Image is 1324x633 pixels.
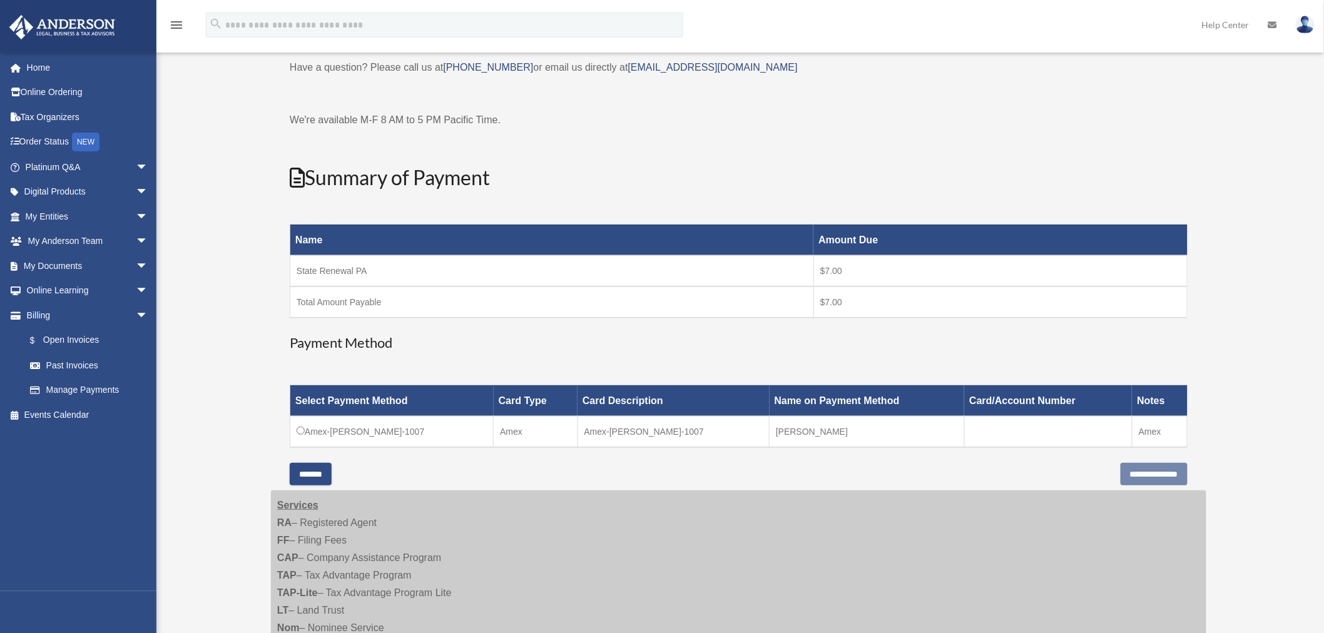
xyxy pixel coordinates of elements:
[290,333,1188,353] h3: Payment Method
[813,286,1187,318] td: $7.00
[628,62,798,73] a: [EMAIL_ADDRESS][DOMAIN_NAME]
[136,229,161,255] span: arrow_drop_down
[277,500,318,510] strong: Services
[136,278,161,304] span: arrow_drop_down
[494,385,578,416] th: Card Type
[169,22,184,33] a: menu
[9,104,167,129] a: Tax Organizers
[290,286,814,318] td: Total Amount Payable
[290,111,1188,129] p: We're available M-F 8 AM to 5 PM Pacific Time.
[290,385,494,416] th: Select Payment Method
[494,416,578,447] td: Amex
[72,133,99,151] div: NEW
[9,253,167,278] a: My Documentsarrow_drop_down
[9,229,167,254] a: My Anderson Teamarrow_drop_down
[770,416,965,447] td: [PERSON_NAME]
[9,80,167,105] a: Online Ordering
[136,303,161,328] span: arrow_drop_down
[964,385,1132,416] th: Card/Account Number
[1132,416,1187,447] td: Amex
[9,303,161,328] a: Billingarrow_drop_down
[290,59,1188,76] p: Have a question? Please call us at or email us directly at
[1296,16,1315,34] img: User Pic
[136,180,161,205] span: arrow_drop_down
[813,255,1187,286] td: $7.00
[18,378,161,403] a: Manage Payments
[813,225,1187,255] th: Amount Due
[9,204,167,229] a: My Entitiesarrow_drop_down
[6,15,119,39] img: Anderson Advisors Platinum Portal
[578,416,770,447] td: Amex-[PERSON_NAME]-1007
[136,204,161,230] span: arrow_drop_down
[277,552,298,563] strong: CAP
[37,333,43,348] span: $
[169,18,184,33] i: menu
[290,255,814,286] td: State Renewal PA
[277,622,300,633] strong: Nom
[770,385,965,416] th: Name on Payment Method
[578,385,770,416] th: Card Description
[9,402,167,427] a: Events Calendar
[277,605,288,615] strong: LT
[136,154,161,180] span: arrow_drop_down
[18,353,161,378] a: Past Invoices
[277,535,290,545] strong: FF
[277,517,292,528] strong: RA
[290,225,814,255] th: Name
[290,164,1188,192] h2: Summary of Payment
[1132,385,1187,416] th: Notes
[9,154,167,180] a: Platinum Q&Aarrow_drop_down
[209,17,223,31] i: search
[9,129,167,155] a: Order StatusNEW
[290,416,494,447] td: Amex-[PERSON_NAME]-1007
[136,253,161,279] span: arrow_drop_down
[9,55,167,80] a: Home
[443,62,533,73] a: [PHONE_NUMBER]
[18,328,155,353] a: $Open Invoices
[9,278,167,303] a: Online Learningarrow_drop_down
[9,180,167,205] a: Digital Productsarrow_drop_down
[277,570,297,580] strong: TAP
[277,587,318,598] strong: TAP-Lite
